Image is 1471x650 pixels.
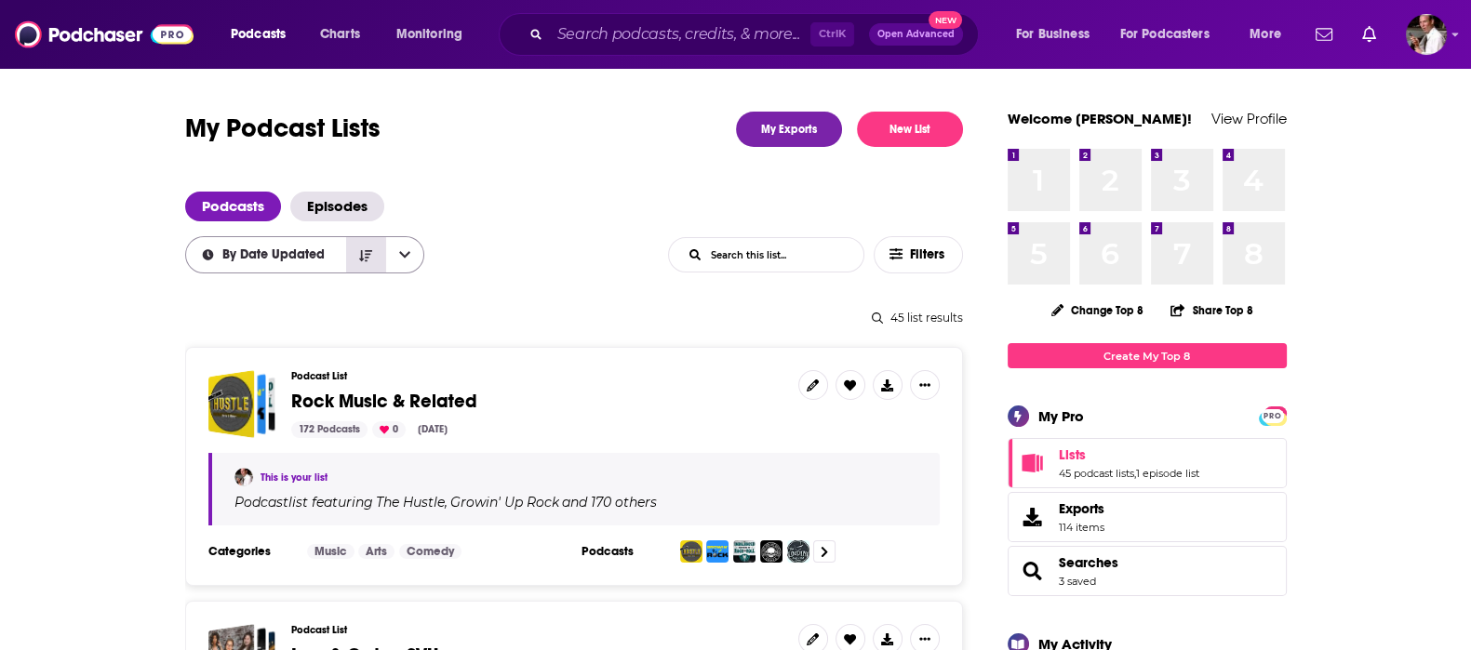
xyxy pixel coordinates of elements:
h4: Growin' Up Rock [450,495,559,510]
a: Episodes [290,192,384,221]
span: New [929,11,962,29]
button: open menu [1237,20,1304,49]
a: 45 podcast lists [1059,467,1134,480]
a: Rock Music & Related [208,370,276,438]
img: The Hustle [680,540,702,563]
button: Show profile menu [1406,14,1447,55]
button: open menu [218,20,310,49]
a: Lists [1014,450,1051,476]
div: 172 Podcasts [291,421,368,438]
img: Growin' Up Rock [706,540,729,563]
span: Ctrl K [810,22,854,46]
button: New List [857,112,963,147]
h3: Podcast List [291,624,783,636]
img: The Rock and Roll Geek Show [760,540,782,563]
span: Exports [1059,500,1104,517]
span: Rock Music & Related [291,390,477,413]
a: 3 saved [1059,575,1096,588]
img: User Profile [1406,14,1447,55]
span: More [1250,21,1281,47]
img: Podchaser - Follow, Share and Rate Podcasts [15,17,194,52]
h1: My Podcast Lists [185,112,381,147]
span: Lists [1059,446,1086,463]
span: , [1134,467,1136,480]
a: This is your list [261,471,328,484]
button: Filters [874,236,963,273]
button: open menu [383,20,487,49]
div: 45 list results [185,311,963,325]
span: PRO [1262,409,1284,423]
button: Open AdvancedNew [869,23,963,46]
a: Show notifications dropdown [1355,19,1384,50]
button: Show More Button [910,370,940,400]
span: For Business [1016,21,1090,47]
img: The Imbalanced History of Rock and Roll [733,540,756,563]
a: My Exports [736,112,842,147]
div: [DATE] [410,421,455,438]
span: Charts [320,21,360,47]
div: Podcast list featuring [234,494,917,511]
span: Podcasts [231,21,286,47]
a: PRO [1262,408,1284,422]
button: Sort Direction [346,237,385,272]
h3: Podcast List [291,370,783,382]
a: Arts [358,544,394,559]
input: Search podcasts, credits, & more... [550,20,810,49]
a: Charts [308,20,371,49]
span: 114 items [1059,521,1104,534]
a: Music [307,544,354,559]
a: Rock Music & Related [291,391,477,412]
span: Lists [1008,438,1287,488]
a: Exports [1008,492,1287,542]
a: Searches [1014,558,1051,584]
span: Open Advanced [877,30,955,39]
button: Share Top 8 [1170,292,1253,328]
span: Monitoring [396,21,462,47]
div: Search podcasts, credits, & more... [516,13,996,56]
button: open menu [1108,20,1237,49]
span: Exports [1014,504,1051,530]
span: Searches [1008,546,1287,596]
a: Lists [1059,446,1199,463]
span: By Date Updated [222,248,331,261]
button: open menu [1003,20,1113,49]
a: Welcome [PERSON_NAME]! [1008,110,1192,127]
button: Change Top 8 [1040,298,1156,322]
button: open menu [184,248,346,261]
img: Steve [234,468,253,486]
a: Show notifications dropdown [1308,19,1340,50]
h4: The Hustle [376,495,445,510]
a: Create My Top 8 [1008,343,1287,368]
h2: Choose List sort [185,236,424,273]
a: Podcasts [185,192,281,221]
a: Searches [1059,554,1118,571]
span: Logged in as Quarto [1406,14,1447,55]
h3: Categories [208,544,292,559]
span: For Podcasters [1120,21,1210,47]
a: The Hustle [373,495,445,510]
h3: Podcasts [582,544,665,559]
a: Comedy [399,544,461,559]
button: open menu [385,237,424,272]
a: 1 episode list [1136,467,1199,480]
div: My Pro [1038,407,1084,425]
a: View Profile [1211,110,1287,127]
span: , [445,494,448,511]
span: Filters [910,248,947,261]
p: and 170 others [562,494,657,511]
a: Growin' Up Rock [448,495,559,510]
img: The Loudini Rock and Roll Circus [787,540,809,563]
div: 0 [372,421,406,438]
